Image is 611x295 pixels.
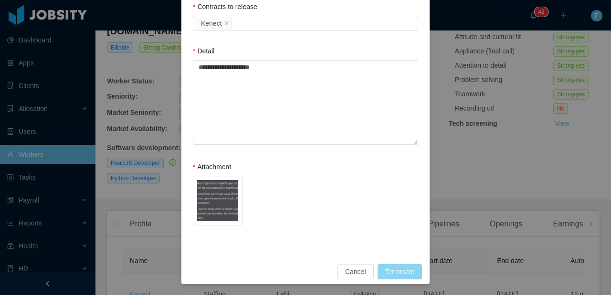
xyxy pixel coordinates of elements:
input: Contracts to release [234,18,239,30]
li: Kenect [196,18,232,29]
div: Kenect [201,18,222,29]
label: Attachment [193,163,231,171]
button: Terminate [378,264,422,279]
button: Cancel [337,264,374,279]
label: Detail [193,47,214,55]
textarea: Detail [193,60,418,145]
i: icon: close [224,21,229,27]
label: Contracts to release [193,3,257,10]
